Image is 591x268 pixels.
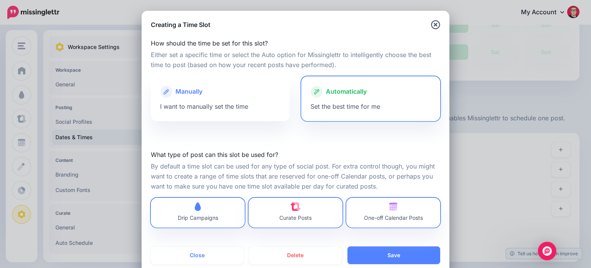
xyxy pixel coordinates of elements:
[249,198,342,228] a: Curate Posts
[364,214,423,221] span: One-off Calendar Posts
[347,246,440,264] button: Save
[151,20,210,29] h5: Creating a Time Slot
[290,202,301,211] img: curate.png
[178,214,218,221] span: Drip Campaigns
[538,242,556,260] div: Open Intercom Messenger
[151,162,440,192] p: By default a time slot can be used for any type of social post. For extra control though, you mig...
[151,50,440,70] p: Either set a specific time or select the Auto option for Missinglettr to intelligently choose the...
[151,150,440,159] label: What type of post can this slot be used for?
[279,214,312,221] span: Curate Posts
[389,202,397,211] img: calendar.png
[346,198,440,228] a: One-off Calendar Posts
[249,246,342,264] button: Delete
[326,87,367,97] span: Automatically
[160,103,248,110] span: I want to manually set the time
[195,202,200,211] img: drip-campaigns.png
[175,87,202,97] span: Manually
[151,246,244,264] button: Close
[151,39,440,48] label: How should the time be set for this slot?
[311,103,380,110] span: Set the best time for me
[151,198,245,228] a: Drip Campaigns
